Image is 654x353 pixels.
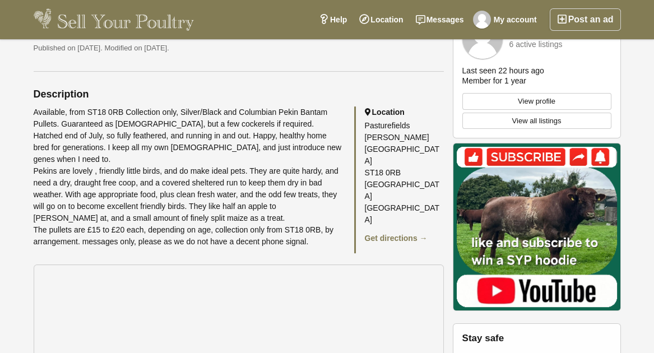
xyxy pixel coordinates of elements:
p: Published on [DATE]. Modified on [DATE]. [34,43,444,54]
a: View profile [462,93,611,110]
a: Get directions → [365,234,428,243]
a: Location [353,8,409,31]
a: Messages [410,8,470,31]
img: Mat Atkinson Farming YouTube Channel [453,143,621,311]
h2: Location [365,106,444,118]
a: Help [313,8,353,31]
h2: Description [34,89,444,100]
div: Available, from ST18 0RB Collection only, Silver/Black and Columbian Pekin Bantam Pullets. Guaran... [34,106,343,248]
div: Last seen 22 hours ago [462,66,544,76]
h2: Stay safe [462,333,611,344]
div: Pasturefields [PERSON_NAME][GEOGRAPHIC_DATA] ST18 0RB [GEOGRAPHIC_DATA] [GEOGRAPHIC_DATA] [365,120,444,226]
div: 6 active listings [509,40,563,48]
img: Sell Your Poultry [34,8,194,31]
img: Karen Ricketts [473,11,491,29]
div: Member for 1 year [462,76,526,86]
a: Post an ad [550,8,621,31]
a: My account [470,8,543,31]
a: View all listings [462,113,611,129]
